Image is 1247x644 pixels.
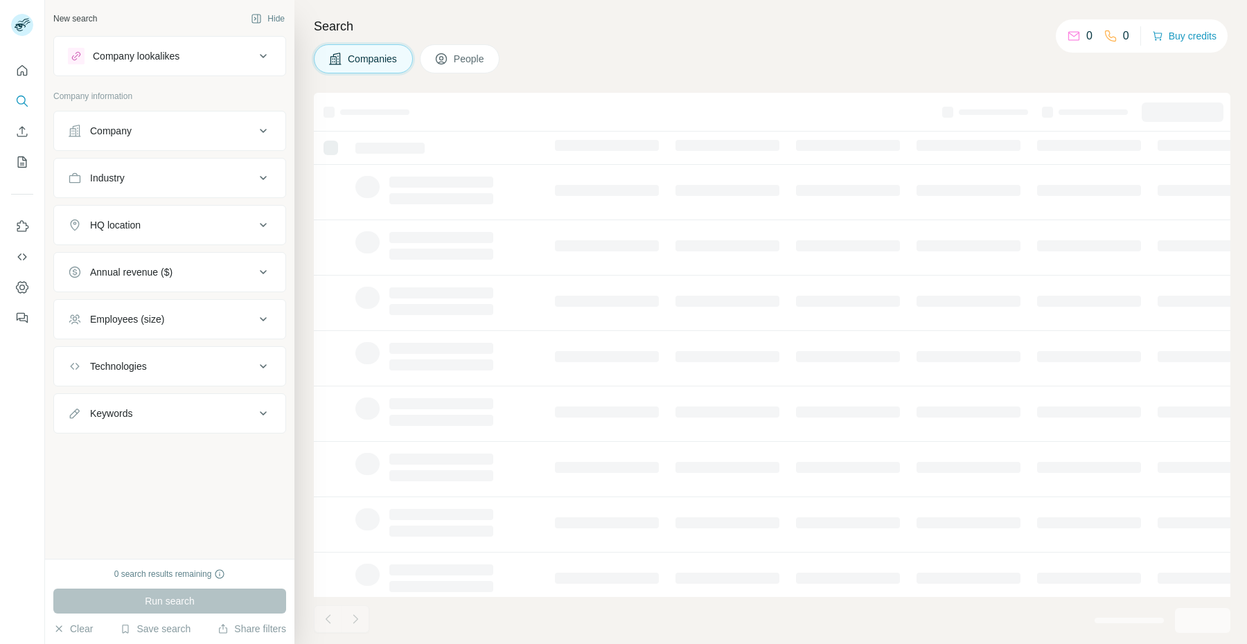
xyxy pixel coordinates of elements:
button: Dashboard [11,275,33,300]
button: Company lookalikes [54,39,285,73]
button: Annual revenue ($) [54,256,285,289]
div: HQ location [90,218,141,232]
div: Company lookalikes [93,49,179,63]
button: Keywords [54,397,285,430]
p: Company information [53,90,286,102]
div: 0 search results remaining [114,568,226,580]
div: Keywords [90,406,132,420]
button: Feedback [11,305,33,330]
div: Industry [90,171,125,185]
button: Use Surfe on LinkedIn [11,214,33,239]
button: Enrich CSV [11,119,33,144]
button: Hide [241,8,294,29]
button: Employees (size) [54,303,285,336]
div: Technologies [90,359,147,373]
div: Company [90,124,132,138]
button: Share filters [218,622,286,636]
button: Search [11,89,33,114]
button: Industry [54,161,285,195]
button: HQ location [54,208,285,242]
p: 0 [1123,28,1129,44]
div: Annual revenue ($) [90,265,173,279]
button: Technologies [54,350,285,383]
button: Save search [120,622,191,636]
p: 0 [1086,28,1093,44]
button: Buy credits [1152,26,1217,46]
button: Clear [53,622,93,636]
span: Companies [348,52,398,66]
button: My lists [11,150,33,175]
div: Employees (size) [90,312,164,326]
button: Use Surfe API [11,244,33,269]
button: Quick start [11,58,33,83]
button: Company [54,114,285,147]
div: New search [53,12,97,25]
span: People [454,52,486,66]
h4: Search [314,17,1230,36]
